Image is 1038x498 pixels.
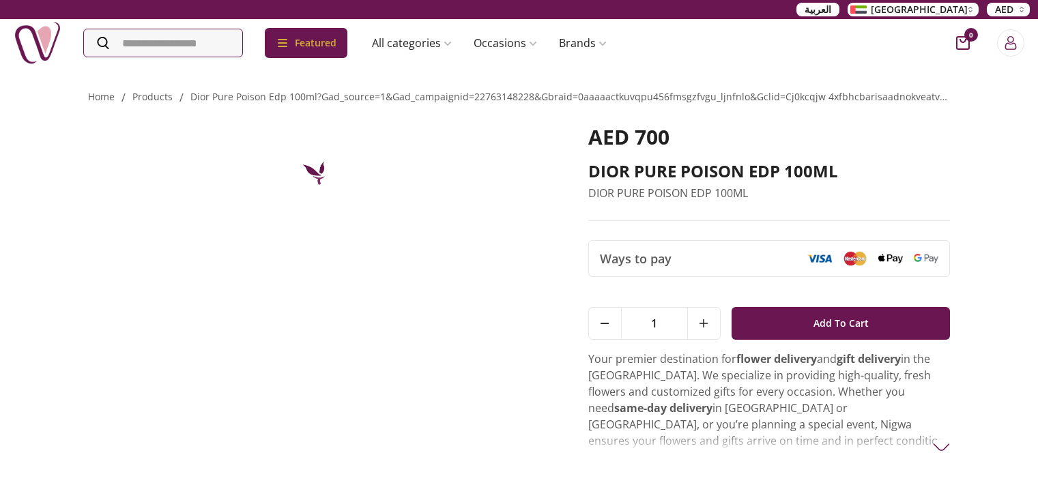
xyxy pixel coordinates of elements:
[805,3,831,16] span: العربية
[850,5,867,14] img: Arabic_dztd3n.png
[871,3,968,16] span: [GEOGRAPHIC_DATA]
[14,19,61,67] img: Nigwa-uae-gifts
[285,125,353,193] img: DIOR PURE POISON EDP 100ML
[588,123,669,151] span: AED 700
[265,28,347,58] div: Featured
[84,29,242,57] input: Search
[848,3,979,16] button: [GEOGRAPHIC_DATA]
[600,249,672,268] span: Ways to pay
[179,89,184,106] li: /
[813,311,869,336] span: Add To Cart
[956,36,970,50] button: cart-button
[837,351,901,366] strong: gift delivery
[987,3,1030,16] button: AED
[807,254,832,263] img: Visa
[361,29,463,57] a: All categories
[933,439,950,456] img: arrow
[622,308,687,339] span: 1
[878,254,903,264] img: Apple Pay
[614,400,712,415] strong: same-day delivery
[995,3,1013,16] span: AED
[997,29,1024,57] button: Login
[588,185,951,201] p: DIOR PURE POISON EDP 100ML
[914,254,938,263] img: Google Pay
[964,28,978,42] span: 0
[463,29,548,57] a: Occasions
[132,90,173,103] a: products
[843,251,867,265] img: Mastercard
[548,29,618,57] a: Brands
[588,160,951,182] h2: DIOR PURE POISON EDP 100ML
[732,307,951,340] button: Add To Cart
[736,351,817,366] strong: flower delivery
[121,89,126,106] li: /
[88,90,115,103] a: Home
